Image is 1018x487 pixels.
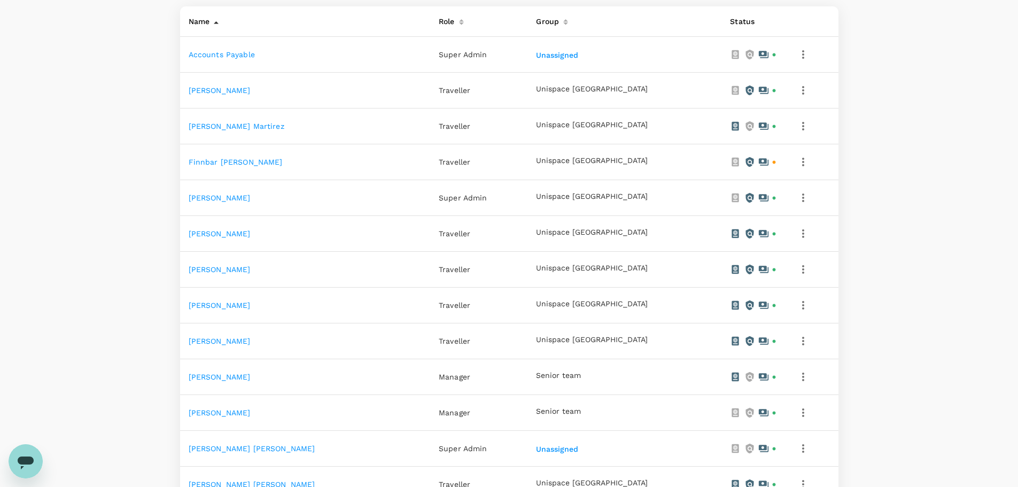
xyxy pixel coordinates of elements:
[189,86,251,95] a: [PERSON_NAME]
[439,229,470,238] span: Traveller
[184,11,210,28] div: Name
[189,229,251,238] a: [PERSON_NAME]
[189,158,283,166] a: Finnbar [PERSON_NAME]
[439,265,470,274] span: Traveller
[721,6,786,37] th: Status
[189,301,251,310] a: [PERSON_NAME]
[189,265,251,274] a: [PERSON_NAME]
[439,337,470,345] span: Traveller
[439,50,487,59] span: Super Admin
[439,301,470,310] span: Traveller
[439,444,487,453] span: Super Admin
[536,407,581,416] button: Senior team
[536,121,648,129] button: Unispace [GEOGRAPHIC_DATA]
[189,337,251,345] a: [PERSON_NAME]
[9,444,43,478] iframe: Button to launch messaging window
[439,373,470,381] span: Manager
[536,157,648,165] button: Unispace [GEOGRAPHIC_DATA]
[439,122,470,130] span: Traveller
[439,194,487,202] span: Super Admin
[532,11,559,28] div: Group
[536,228,648,237] button: Unispace [GEOGRAPHIC_DATA]
[434,11,455,28] div: Role
[189,408,251,417] a: [PERSON_NAME]
[439,158,470,166] span: Traveller
[536,445,580,454] button: Unassigned
[439,86,470,95] span: Traveller
[536,372,581,380] button: Senior team
[536,192,648,201] button: Unispace [GEOGRAPHIC_DATA]
[536,51,580,60] button: Unassigned
[189,373,251,381] a: [PERSON_NAME]
[189,50,255,59] a: Accounts Payable
[189,444,315,453] a: [PERSON_NAME] [PERSON_NAME]
[189,194,251,202] a: [PERSON_NAME]
[189,122,284,130] a: [PERSON_NAME] Martirez
[536,85,648,94] button: Unispace [GEOGRAPHIC_DATA]
[439,408,470,417] span: Manager
[536,336,648,344] button: Unispace [GEOGRAPHIC_DATA]
[536,300,648,308] button: Unispace [GEOGRAPHIC_DATA]
[536,264,648,273] button: Unispace [GEOGRAPHIC_DATA]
